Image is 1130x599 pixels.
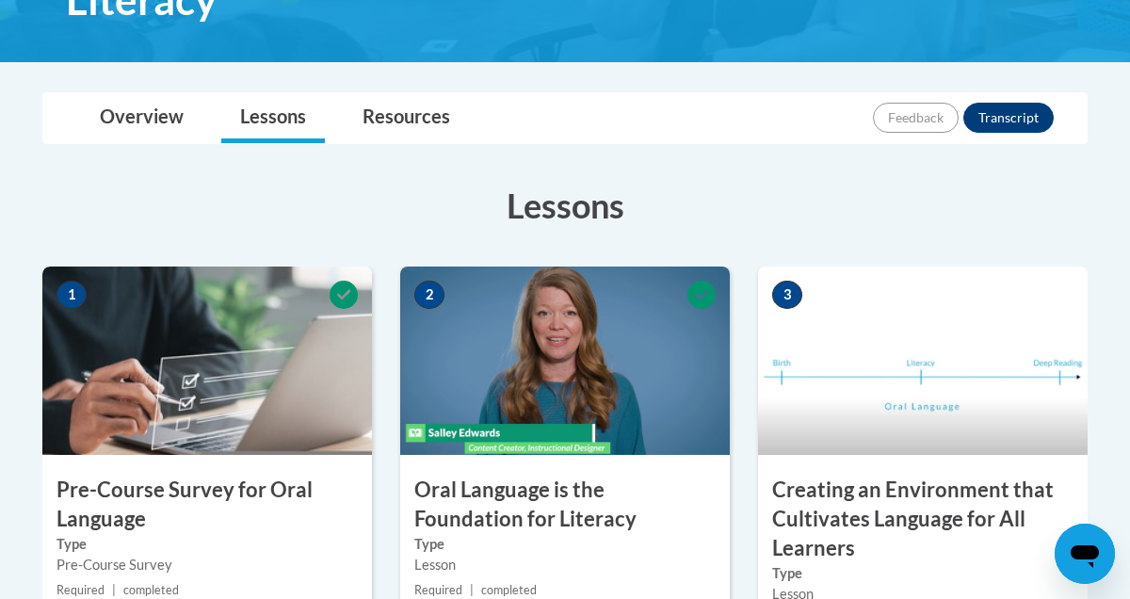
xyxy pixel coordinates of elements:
label: Type [414,534,716,555]
h3: Pre-Course Survey for Oral Language [42,476,372,534]
span: 2 [414,281,444,309]
span: completed [123,583,179,597]
div: Pre-Course Survey [56,555,358,575]
span: 3 [772,281,802,309]
span: Required [414,583,462,597]
h3: Oral Language is the Foundation for Literacy [400,476,730,534]
span: | [112,583,116,597]
h3: Lessons [42,182,1088,229]
a: Lessons [221,93,325,143]
a: Overview [81,93,202,143]
img: Course Image [400,267,730,455]
img: Course Image [758,267,1088,455]
a: Resources [344,93,469,143]
button: Feedback [873,103,959,133]
span: | [470,583,474,597]
h3: Creating an Environment that Cultivates Language for All Learners [758,476,1088,562]
label: Type [56,534,358,555]
span: 1 [56,281,87,309]
img: Course Image [42,267,372,455]
iframe: Button to launch messaging window [1055,524,1115,584]
button: Transcript [963,103,1054,133]
span: completed [481,583,537,597]
label: Type [772,563,1073,584]
div: Lesson [414,555,716,575]
span: Required [56,583,105,597]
